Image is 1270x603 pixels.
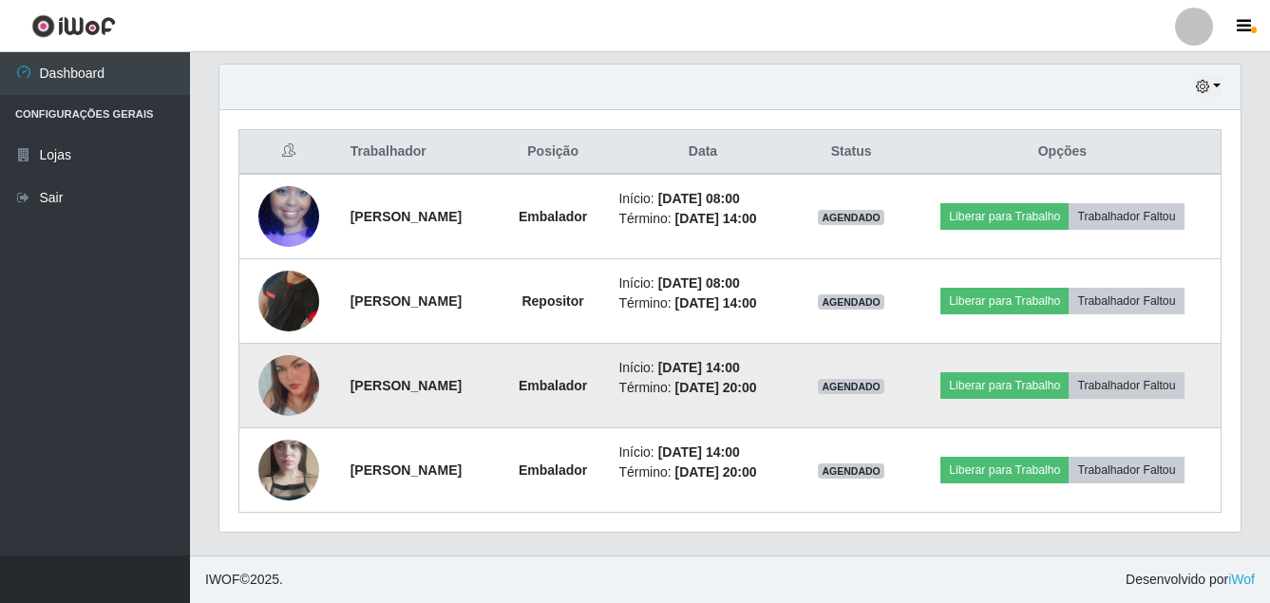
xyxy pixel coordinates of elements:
[618,378,787,398] li: Término:
[519,209,587,224] strong: Embalador
[618,443,787,462] li: Início:
[818,379,884,394] span: AGENDADO
[904,130,1222,175] th: Opções
[940,372,1069,399] button: Liberar para Trabalho
[351,209,462,224] strong: [PERSON_NAME]
[1069,457,1184,483] button: Trabalhador Faltou
[258,416,319,524] img: 1747227307483.jpeg
[258,239,319,364] img: 1750371001902.jpeg
[799,130,904,175] th: Status
[499,130,608,175] th: Posição
[940,203,1069,230] button: Liberar para Trabalho
[675,380,757,395] time: [DATE] 20:00
[1069,203,1184,230] button: Trabalhador Faltou
[1069,288,1184,314] button: Trabalhador Faltou
[351,378,462,393] strong: [PERSON_NAME]
[205,572,240,587] span: IWOF
[607,130,798,175] th: Data
[519,378,587,393] strong: Embalador
[675,464,757,480] time: [DATE] 20:00
[519,462,587,478] strong: Embalador
[658,360,740,375] time: [DATE] 14:00
[618,189,787,209] li: Início:
[940,457,1069,483] button: Liberar para Trabalho
[1069,372,1184,399] button: Trabalhador Faltou
[618,273,787,293] li: Início:
[818,210,884,225] span: AGENDADO
[618,209,787,229] li: Término:
[351,462,462,478] strong: [PERSON_NAME]
[31,14,116,38] img: CoreUI Logo
[618,358,787,378] li: Início:
[658,444,740,460] time: [DATE] 14:00
[521,293,583,309] strong: Repositor
[618,293,787,313] li: Término:
[351,293,462,309] strong: [PERSON_NAME]
[658,191,740,206] time: [DATE] 08:00
[818,463,884,479] span: AGENDADO
[818,294,884,310] span: AGENDADO
[675,211,757,226] time: [DATE] 14:00
[205,570,283,590] span: © 2025 .
[1126,570,1255,590] span: Desenvolvido por
[675,295,757,311] time: [DATE] 14:00
[258,162,319,271] img: 1738382161261.jpeg
[339,130,499,175] th: Trabalhador
[258,331,319,440] img: 1699494731109.jpeg
[658,275,740,291] time: [DATE] 08:00
[1228,572,1255,587] a: iWof
[940,288,1069,314] button: Liberar para Trabalho
[618,462,787,482] li: Término:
